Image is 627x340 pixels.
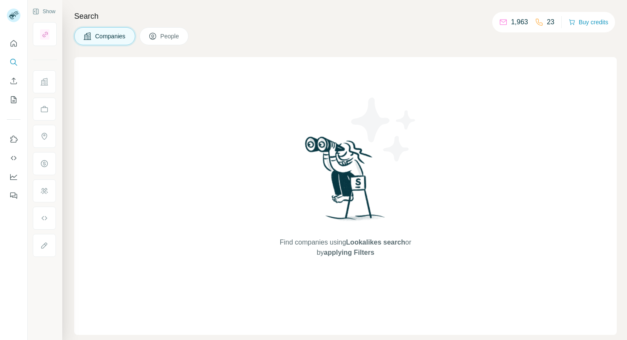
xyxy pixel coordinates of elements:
span: Find companies using or by [277,237,414,258]
h4: Search [74,10,617,22]
span: Lookalikes search [346,239,405,246]
p: 1,963 [511,17,528,27]
button: Quick start [7,36,20,51]
button: My lists [7,92,20,107]
button: Search [7,55,20,70]
img: Surfe Illustration - Woman searching with binoculars [301,134,390,229]
img: Surfe Illustration - Stars [345,91,422,168]
p: 23 [547,17,554,27]
button: Use Surfe API [7,150,20,166]
button: Enrich CSV [7,73,20,89]
span: applying Filters [324,249,374,256]
button: Show [26,5,61,18]
button: Buy credits [569,16,608,28]
span: People [160,32,180,40]
button: Dashboard [7,169,20,184]
button: Feedback [7,188,20,203]
button: Use Surfe on LinkedIn [7,132,20,147]
span: Companies [95,32,126,40]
